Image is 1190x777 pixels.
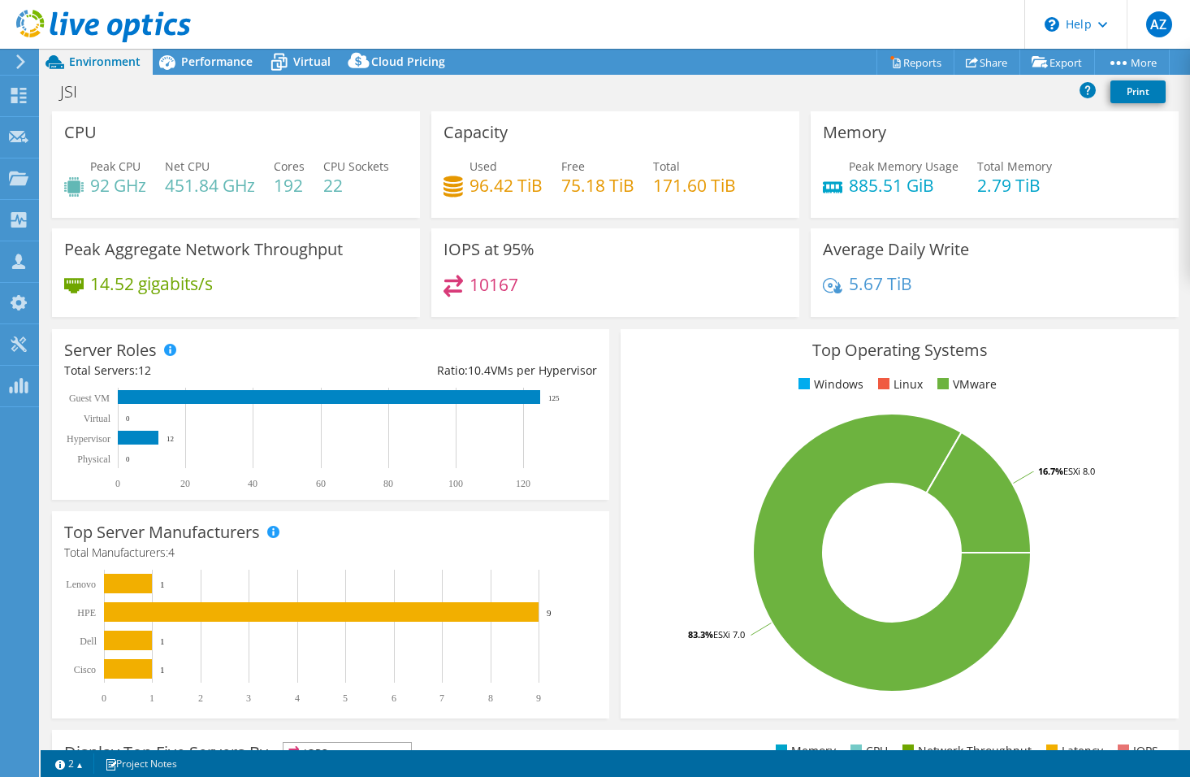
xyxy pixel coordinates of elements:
span: Total Memory [977,158,1052,174]
h4: 22 [323,176,389,194]
h3: IOPS at 95% [444,241,534,258]
text: 8 [488,692,493,704]
h4: 5.67 TiB [849,275,912,293]
a: Reports [876,50,954,75]
h3: Top Server Manufacturers [64,523,260,541]
text: HPE [77,607,96,619]
a: Print [1110,80,1166,103]
svg: \n [1045,17,1059,32]
li: IOPS [1114,742,1158,760]
text: 40 [248,478,257,489]
text: 5 [343,692,348,704]
h3: Average Daily Write [823,241,969,258]
text: Dell [80,636,97,647]
div: Total Servers: [64,362,331,380]
h4: 171.60 TiB [653,176,736,194]
tspan: ESXi 8.0 [1063,465,1095,477]
text: Virtual [84,413,111,424]
span: 10.4 [468,362,491,378]
text: 1 [160,636,165,646]
text: Guest VM [69,393,110,404]
a: More [1094,50,1170,75]
li: Memory [772,742,836,760]
h4: 14.52 gigabits/s [90,275,213,293]
span: Cores [274,158,305,174]
h4: 2.79 TiB [977,176,1052,194]
text: Lenovo [66,579,96,590]
span: Used [470,158,497,174]
span: Virtual [293,54,331,69]
text: Hypervisor [67,433,110,445]
text: 0 [115,478,120,489]
h1: JSI [53,83,102,101]
text: 0 [102,692,106,704]
text: 4 [295,692,300,704]
tspan: 16.7% [1038,465,1063,477]
h4: 96.42 TiB [470,176,543,194]
h3: Server Roles [64,341,157,359]
span: Net CPU [165,158,210,174]
li: Network Throughput [898,742,1032,760]
li: Latency [1042,742,1103,760]
text: Cisco [74,664,96,675]
span: Free [561,158,585,174]
text: 1 [160,579,165,589]
h3: Capacity [444,124,508,141]
h3: Memory [823,124,886,141]
text: 60 [316,478,326,489]
text: 1 [160,665,165,675]
text: 12 [167,435,174,443]
text: Physical [77,454,110,465]
text: 0 [126,415,130,423]
text: 3 [246,692,251,704]
a: Project Notes [93,753,188,774]
span: CPU Sockets [323,158,389,174]
text: 20 [180,478,190,489]
span: Performance [181,54,253,69]
span: IOPS [283,743,411,762]
text: 80 [383,478,393,489]
li: VMware [933,375,997,393]
tspan: ESXi 7.0 [713,628,745,640]
span: Environment [69,54,141,69]
span: Peak CPU [90,158,141,174]
div: Ratio: VMs per Hypervisor [331,362,597,380]
span: AZ [1146,11,1172,37]
span: 12 [138,362,151,378]
li: Windows [794,375,863,393]
text: 6 [392,692,396,704]
text: 7 [439,692,444,704]
h3: Peak Aggregate Network Throughput [64,241,343,258]
span: 4 [168,545,175,560]
a: 2 [44,753,94,774]
h4: 192 [274,176,305,194]
text: 1 [149,692,154,704]
h4: Total Manufacturers: [64,544,597,562]
span: Peak Memory Usage [849,158,958,174]
span: Cloud Pricing [371,54,445,69]
h4: 451.84 GHz [165,176,255,194]
text: 9 [547,608,552,618]
li: CPU [846,742,888,760]
a: Share [954,50,1020,75]
h4: 75.18 TiB [561,176,634,194]
h4: 92 GHz [90,176,146,194]
h4: 885.51 GiB [849,176,958,194]
text: 120 [516,478,530,489]
text: 2 [198,692,203,704]
tspan: 83.3% [688,628,713,640]
text: 0 [126,455,130,463]
span: Total [653,158,680,174]
li: Linux [874,375,923,393]
a: Export [1019,50,1095,75]
h3: Top Operating Systems [633,341,1166,359]
h3: CPU [64,124,97,141]
h4: 10167 [470,276,518,293]
text: 125 [548,394,560,402]
text: 100 [448,478,463,489]
text: 9 [536,692,541,704]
